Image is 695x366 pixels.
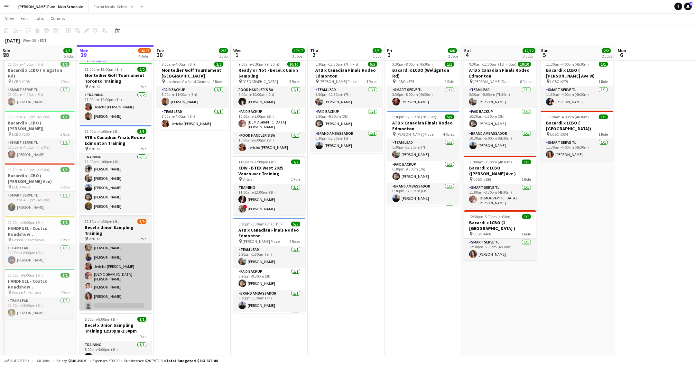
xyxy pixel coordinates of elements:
div: 3:30pm-8:00pm (4h30m)1/1Bacardi x LCBO (Wellignton Rd) LCBO #5751 RoleSmart Serve TL1/13:30pm-8:0... [387,58,459,108]
app-card-role: Paid Backup1/16:30pm-9:30pm (3h)[PERSON_NAME] [387,161,459,183]
h3: Bacardi x LCBO ( [PERSON_NAME] Ave) [3,173,75,184]
span: LCBO #200 [12,132,30,137]
app-card-role: Brand Ambassador1/110:30am-5:00pm (6h30m)[PERSON_NAME] [464,130,536,152]
app-job-card: 11:00am-12:00pm (1h)2/2CDW - BTEX West 2025 Vancouver Training Virtual1 RoleTraining2/211:00am-12... [233,156,305,215]
h3: Bacardi x LCBO (Wellignton Rd) [387,67,459,79]
span: 11:00am-3:30pm (4h30m) [469,160,512,164]
h3: ATB x Canadian Finals Rodeo Edmonton [387,120,459,132]
h3: Bacardi x LCBO ( [PERSON_NAME]) [3,120,75,132]
h3: Bacardi x LCBO ([PERSON_NAME] Ave ) [464,165,536,177]
span: 1/1 [445,62,454,67]
span: 9:00am-6:30pm (9h30m) [238,62,279,67]
app-job-card: 12:00pm-1:00pm (1h)5/5ATB x Canadian Finals Rodeo Edmonton Training Virtual1 RoleTraining5/512:00... [79,125,152,213]
h3: Bacardi x LCBO (1 [GEOGRAPHIC_DATA] ) [464,220,536,231]
app-job-card: 12:30pm-1:30pm (1h)8/9Becel x Union Sampling Training Virtual1 RoleTraining8/912:30pm-1:30pm (1h)... [79,215,152,310]
app-card-role: Training1/18:00pm-9:00pm (1h)[PERSON_NAME] [79,341,152,363]
span: 1 Role [60,290,69,295]
app-job-card: 5:30pm-12:30am (7h) (Sat)5/5ATB x Canadian Finals Rodeo Edmonton [PERSON_NAME] Place4 RolesTeam L... [387,111,459,206]
span: 12:00pm-8:00pm (8h) [8,273,43,278]
span: Lionhead Golf and Country Golf [166,79,212,84]
span: 8/9 [137,219,146,224]
div: 11:30am-4:00pm (4h30m)1/1Bacardi x LCBO ( [PERSON_NAME]) LCBO #2001 RoleSmart Serve TL1/111:30am-... [3,111,75,161]
div: 11:00am-3:30pm (4h30m)1/1Bacardi x LCBO ([PERSON_NAME] Ave ) LCBO #1861 RoleSmart Serve TL1/111:0... [464,156,536,208]
span: 11:30am-4:00pm (4h30m) [8,114,51,119]
div: 2 Jobs [448,54,458,59]
span: All jobs [35,358,51,363]
h3: Montellier Golf Tournament [GEOGRAPHIC_DATA] [156,67,228,79]
span: 1/1 [60,62,69,67]
app-card-role: Smart Serve TL1/13:30pm-8:00pm (4h30m)[PERSON_NAME] [387,86,459,108]
h3: Montellier Golf Tournament Toronto Training [79,72,152,84]
app-card-role: Training2/211:00am-12:00pm (1h)[PERSON_NAME]![PERSON_NAME] [233,184,305,215]
app-card-role: Paid Backup1/110:30am-1:30pm (3h)[PERSON_NAME] [464,108,536,130]
span: 29 [79,51,88,59]
span: 5:30pm-1:30am (8h) (Thu) [238,222,282,226]
app-card-role: Team Lead1/112:00pm-8:00pm (8h)[PERSON_NAME] [3,244,75,266]
span: 1 Role [598,132,608,137]
span: [PERSON_NAME] Place [320,79,357,84]
span: 11:00am-4:00pm (5h) [8,62,43,67]
div: 12:00pm-8:00pm (8h)1/1HANDFUEL - Costco Roadshow [GEOGRAPHIC_DATA], [GEOGRAPHIC_DATA] Costco Sask... [3,216,75,266]
div: 8:00am-4:00pm (8h)2/2Montellier Golf Tournament [GEOGRAPHIC_DATA] Lionhead Golf and Country Golf2... [156,58,228,130]
span: 11:30am-4:00pm (4h30m) [546,62,589,67]
span: 1/1 [522,160,531,164]
span: Fri [387,48,392,53]
div: 1 Job [373,54,381,59]
span: 11:30am-4:00pm (4h30m) [546,114,589,119]
div: 8:00pm-9:00pm (1h)1/1Becel x Union Sampling Training 12:30pm-1:30pm1 RoleTraining1/18:00pm-9:00pm... [79,313,152,363]
div: 11:30am-4:00pm (4h30m)1/1Bacardi x LCBO ( [PERSON_NAME] Ave W) LCBO #2791 RoleSmart Serve TL1/111... [541,58,613,108]
span: 1 Role [60,237,69,242]
button: Factor Meals - Schedule [88,0,138,13]
div: 9:00am-6:30pm (9h30m)10/10Ready or Not - Becel x Union Sampling [GEOGRAPHIC_DATA]5 RolesFood Hand... [233,58,305,153]
app-job-card: 11:30am-4:00pm (4h30m)1/1Bacardi x LCBO ( [PERSON_NAME] Ave) LCBO #4281 RoleSmart Serve TL1/111:3... [3,163,75,214]
span: 12:30pm-5:00pm (4h30m) [469,214,512,219]
span: 2/2 [291,160,300,164]
app-card-role: Brand Ambassador2/2 [233,312,305,343]
span: Virtual [89,146,100,151]
span: 5:30pm-12:30am (7h) (Sat) [392,114,436,119]
app-card-role: Brand Ambassador2/2 [387,205,459,236]
div: 11:30am-4:00pm (4h30m)1/1Bacardi x LCBO ( [GEOGRAPHIC_DATA]) LCBO #3341 RoleSmart Serve TL1/111:3... [541,111,613,161]
span: 3 [386,51,392,59]
h3: HANDFUEL - Costco Roadshow [GEOGRAPHIC_DATA], [GEOGRAPHIC_DATA] [3,225,75,237]
app-card-role: Team Lead1/112:00pm-8:00pm (8h)[PERSON_NAME] [3,297,75,319]
span: 2/2 [137,67,146,72]
app-job-card: In progress11:00am-12:00pm (1h)2/2Montellier Golf Tournament Toronto Training Virtual1 RoleTraini... [79,58,152,123]
app-card-role: Paid Backup1/110:00am-1:00pm (3h)[DEMOGRAPHIC_DATA][PERSON_NAME] [233,108,305,132]
span: 1 Role [137,334,146,339]
span: 12:00pm-1:00pm (1h) [85,129,120,134]
span: Thu [310,48,318,53]
span: Tue [156,48,164,53]
h3: Bacardi x LCBO ( [GEOGRAPHIC_DATA]) [541,120,613,132]
button: [PERSON_NAME] Pure - Main Schedule [13,0,88,13]
span: 8:00am-4:00pm (8h) [162,62,195,67]
span: 5/5 [137,129,146,134]
div: 4 Jobs [138,54,151,59]
span: Virtual [89,236,100,241]
span: 9 [690,2,692,6]
span: Sun [541,48,549,53]
div: 3 Jobs [523,54,535,59]
span: 12/12 [523,48,535,53]
span: 4 Roles [443,132,454,137]
span: 4 Roles [289,239,300,244]
div: 9:30am-12:30am (15h) (Sun)10/10ATB x Canadian Finals Rodeo Edmonton [PERSON_NAME] Place8 RolesTea... [464,58,536,153]
span: 11:00am-12:00pm (1h) [85,67,122,72]
span: Mon [79,48,88,53]
app-card-role: Training8/912:30pm-1:30pm (1h)[PERSON_NAME][PERSON_NAME][PERSON_NAME][PERSON_NAME]Jericho [PERSON... [79,214,152,312]
span: Mon [618,48,626,53]
span: 4 Roles [366,79,377,84]
h3: ATB x Canadian Finals Rodeo Edmonton [310,67,382,79]
span: Budgeted [10,359,29,363]
button: Budgeted [3,357,30,364]
span: 5 [540,51,549,59]
span: 1/1 [60,167,69,172]
app-card-role: Team Lead1/15:30pm-1:30am (8h)[PERSON_NAME] [233,246,305,268]
span: 1 Role [522,232,531,236]
span: 8:00pm-9:00pm (1h) [85,317,118,322]
span: LCBO #198 [12,79,30,84]
div: 1 Job [219,54,227,59]
span: 8 Roles [520,79,531,84]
